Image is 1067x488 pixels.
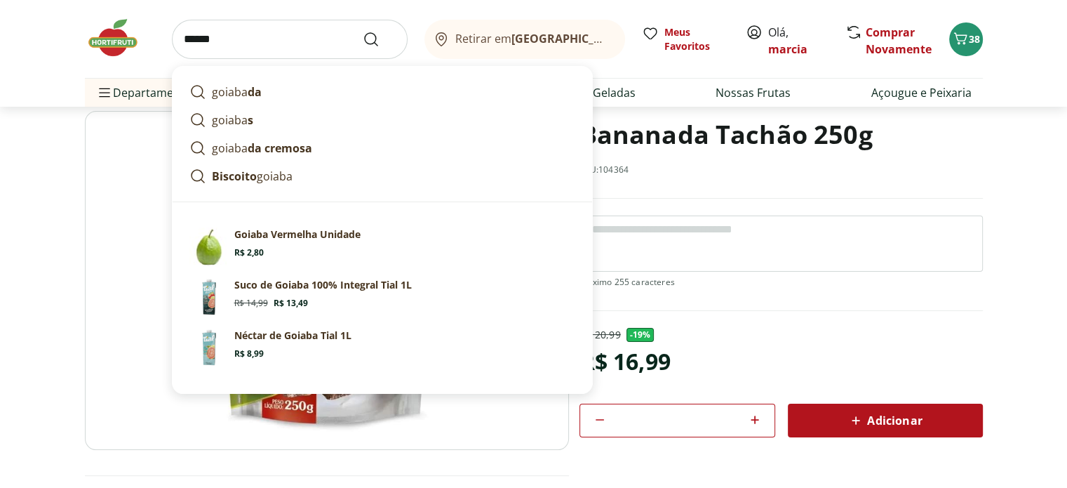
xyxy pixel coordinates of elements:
[642,25,729,53] a: Meus Favoritos
[172,20,408,59] input: search
[248,140,312,156] strong: da cremosa
[96,76,113,110] button: Menu
[579,164,629,176] p: SKU: 104364
[248,84,262,100] strong: da
[184,222,581,272] a: Goiaba Vermelha UnidadeGoiaba Vermelha UnidadeR$ 2,80
[234,227,361,242] p: Goiaba Vermelha Unidade
[184,134,581,162] a: goiabada cremosa
[234,278,412,292] p: Suco de Goiaba 100% Integral Tial 1L
[788,404,983,437] button: Adicionar
[234,348,264,360] span: R$ 8,99
[212,84,262,100] p: goiaba
[664,25,729,53] span: Meus Favoritos
[455,32,610,45] span: Retirar em
[768,41,807,57] a: marcia
[248,112,253,128] strong: s
[212,140,312,157] p: goiaba
[511,31,748,46] b: [GEOGRAPHIC_DATA]/[GEOGRAPHIC_DATA]
[184,162,581,190] a: Biscoitogoiaba
[626,328,655,342] span: - 19 %
[212,168,293,185] p: goiaba
[716,84,791,101] a: Nossas Frutas
[866,25,932,57] a: Comprar Novamente
[871,84,971,101] a: Açougue e Peixaria
[85,17,155,59] img: Hortifruti
[212,169,257,184] strong: Biscoito
[768,24,831,58] span: Olá,
[969,32,980,46] span: 38
[234,329,351,343] p: Néctar de Goiaba Tial 1L
[234,298,268,309] span: R$ 14,99
[85,111,569,450] img: Bananada Tachão 250g
[579,111,872,159] h1: Bananada Tachão 250g
[949,22,983,56] button: Carrinho
[96,76,197,110] span: Departamentos
[579,328,620,342] p: R$ 20,99
[184,323,581,374] a: PrincipalNéctar de Goiaba Tial 1LR$ 8,99
[363,31,396,48] button: Submit Search
[274,298,308,309] span: R$ 13,49
[579,342,670,381] div: R$ 16,99
[189,329,229,368] img: Principal
[184,106,581,134] a: goiabas
[234,247,264,258] span: R$ 2,80
[189,278,229,317] img: Principal
[212,112,253,128] p: goiaba
[189,227,229,267] img: Goiaba Vermelha Unidade
[424,20,625,59] button: Retirar em[GEOGRAPHIC_DATA]/[GEOGRAPHIC_DATA]
[847,412,922,429] span: Adicionar
[184,272,581,323] a: PrincipalSuco de Goiaba 100% Integral Tial 1LR$ 14,99R$ 13,49
[184,78,581,106] a: goiabada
